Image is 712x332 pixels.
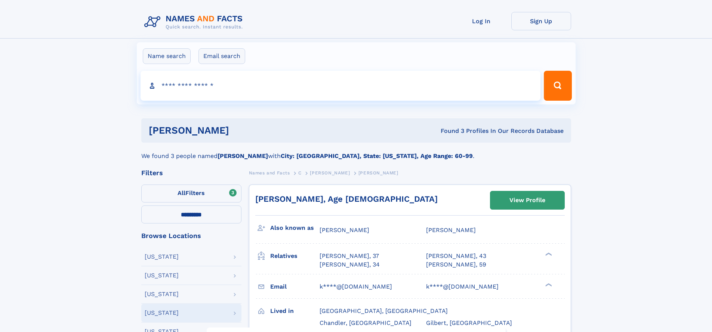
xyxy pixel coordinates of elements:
[281,152,473,159] b: City: [GEOGRAPHIC_DATA], State: [US_STATE], Age Range: 60-99
[270,250,320,262] h3: Relatives
[509,192,545,209] div: View Profile
[141,185,241,202] label: Filters
[145,272,179,278] div: [US_STATE]
[141,71,541,101] input: search input
[320,319,412,326] span: Chandler, [GEOGRAPHIC_DATA]
[490,191,564,209] a: View Profile
[310,170,350,176] span: [PERSON_NAME]
[298,168,302,177] a: C
[218,152,268,159] b: [PERSON_NAME]
[451,12,511,30] a: Log In
[320,307,448,314] span: [GEOGRAPHIC_DATA], [GEOGRAPHIC_DATA]
[511,12,571,30] a: Sign Up
[335,127,564,135] div: Found 3 Profiles In Our Records Database
[310,168,350,177] a: [PERSON_NAME]
[141,12,249,32] img: Logo Names and Facts
[143,48,191,64] label: Name search
[543,282,552,287] div: ❯
[544,71,571,101] button: Search Button
[141,143,571,161] div: We found 3 people named with .
[145,291,179,297] div: [US_STATE]
[320,261,380,269] a: [PERSON_NAME], 34
[270,280,320,293] h3: Email
[178,189,185,197] span: All
[320,226,369,234] span: [PERSON_NAME]
[426,261,486,269] a: [PERSON_NAME], 59
[141,232,241,239] div: Browse Locations
[270,305,320,317] h3: Lived in
[543,252,552,257] div: ❯
[198,48,245,64] label: Email search
[255,194,438,204] a: [PERSON_NAME], Age [DEMOGRAPHIC_DATA]
[249,168,290,177] a: Names and Facts
[358,170,398,176] span: [PERSON_NAME]
[270,222,320,234] h3: Also known as
[145,310,179,316] div: [US_STATE]
[426,226,476,234] span: [PERSON_NAME]
[426,252,486,260] a: [PERSON_NAME], 43
[298,170,302,176] span: C
[320,252,379,260] a: [PERSON_NAME], 37
[149,126,335,135] h1: [PERSON_NAME]
[141,170,241,176] div: Filters
[145,254,179,260] div: [US_STATE]
[426,319,512,326] span: Gilbert, [GEOGRAPHIC_DATA]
